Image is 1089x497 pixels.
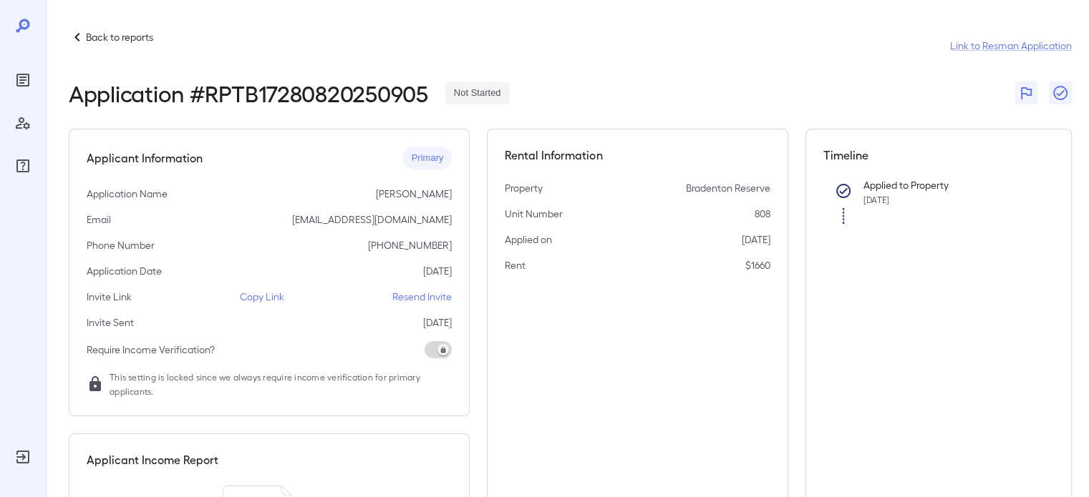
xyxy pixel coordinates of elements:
[950,39,1072,53] a: Link to Resman Application
[11,446,34,468] div: Log Out
[69,80,428,106] h2: Application # RPTB17280820250905
[505,181,543,195] p: Property
[505,147,770,164] h5: Rental Information
[368,238,452,252] p: [PHONE_NUMBER]
[292,212,452,227] p: [EMAIL_ADDRESS][DOMAIN_NAME]
[505,232,552,247] p: Applied on
[755,207,770,221] p: 808
[686,181,770,195] p: Bradenton Reserve
[742,232,770,247] p: [DATE]
[505,207,563,221] p: Unit Number
[423,264,452,278] p: [DATE]
[86,30,153,44] p: Back to reports
[87,264,162,278] p: Application Date
[1015,82,1037,104] button: Flag Report
[87,149,203,167] h5: Applicant Information
[87,315,134,330] p: Invite Sent
[1049,82,1072,104] button: Close Report
[87,451,218,468] h5: Applicant Income Report
[11,69,34,92] div: Reports
[745,258,770,272] p: $1660
[240,290,284,304] p: Copy Link
[87,290,132,304] p: Invite Link
[110,370,452,398] span: This setting is locked since we always require income verification for primary applicants.
[392,290,452,304] p: Resend Invite
[863,195,889,205] span: [DATE]
[423,315,452,330] p: [DATE]
[376,187,452,201] p: [PERSON_NAME]
[87,212,111,227] p: Email
[445,87,510,100] span: Not Started
[87,343,215,357] p: Require Income Verification?
[505,258,526,272] p: Rent
[87,238,155,252] p: Phone Number
[863,178,1031,192] p: Applied to Property
[87,187,168,201] p: Application Name
[823,147,1054,164] h5: Timeline
[11,112,34,134] div: Manage Users
[403,152,452,165] span: Primary
[11,154,34,177] div: FAQ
